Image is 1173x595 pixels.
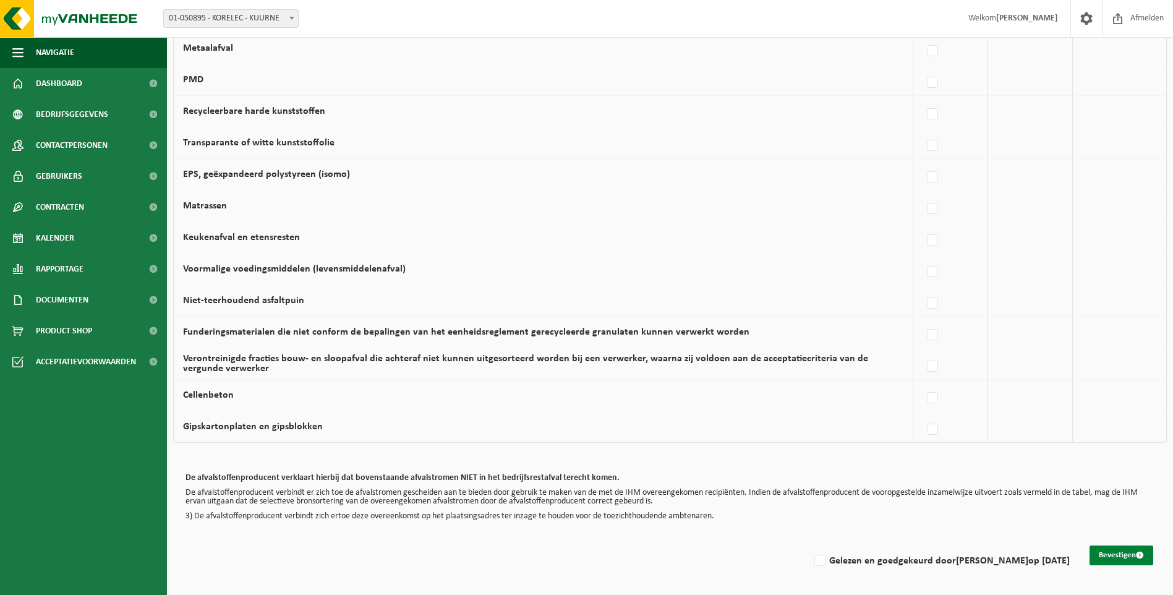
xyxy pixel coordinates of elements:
[812,552,1070,570] label: Gelezen en goedgekeurd door op [DATE]
[183,233,300,242] label: Keukenafval en etensresten
[186,473,620,482] b: De afvalstoffenproducent verklaart hierbij dat bovenstaande afvalstromen NIET in het bedrijfsrest...
[183,169,350,179] label: EPS, geëxpandeerd polystyreen (isomo)
[183,296,304,306] label: Niet-teerhoudend asfaltpuin
[36,130,108,161] span: Contactpersonen
[183,106,325,116] label: Recycleerbare harde kunststoffen
[36,68,82,99] span: Dashboard
[183,327,749,337] label: Funderingsmaterialen die niet conform de bepalingen van het eenheidsreglement gerecycleerde granu...
[183,138,335,148] label: Transparante of witte kunststoffolie
[183,201,227,211] label: Matrassen
[36,346,136,377] span: Acceptatievoorwaarden
[1090,546,1153,565] button: Bevestigen
[956,556,1028,566] strong: [PERSON_NAME]
[36,254,83,285] span: Rapportage
[186,489,1154,506] p: De afvalstoffenproducent verbindt er zich toe de afvalstromen gescheiden aan te bieden door gebru...
[183,390,234,400] label: Cellenbeton
[183,75,203,85] label: PMD
[183,43,233,53] label: Metaalafval
[183,264,406,274] label: Voormalige voedingsmiddelen (levensmiddelenafval)
[36,223,74,254] span: Kalender
[36,37,74,68] span: Navigatie
[163,9,299,28] span: 01-050895 - KORELEC - KUURNE
[183,354,868,374] label: Verontreinigde fracties bouw- en sloopafval die achteraf niet kunnen uitgesorteerd worden bij een...
[36,99,108,130] span: Bedrijfsgegevens
[36,315,92,346] span: Product Shop
[36,161,82,192] span: Gebruikers
[36,285,88,315] span: Documenten
[186,512,1154,521] p: 3) De afvalstoffenproducent verbindt zich ertoe deze overeenkomst op het plaatsingsadres ter inza...
[164,10,298,27] span: 01-050895 - KORELEC - KUURNE
[183,422,323,432] label: Gipskartonplaten en gipsblokken
[36,192,84,223] span: Contracten
[996,14,1058,23] strong: [PERSON_NAME]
